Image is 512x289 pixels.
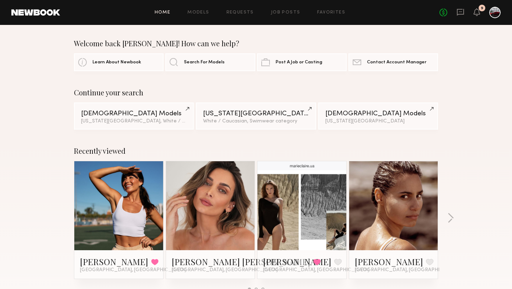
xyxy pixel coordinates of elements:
[92,60,141,65] span: Learn About Newbook
[165,53,255,71] a: Search For Models
[81,110,187,117] div: [DEMOGRAPHIC_DATA] Models
[355,267,461,273] span: [GEOGRAPHIC_DATA], [GEOGRAPHIC_DATA]
[74,53,164,71] a: Learn About Newbook
[263,267,369,273] span: [GEOGRAPHIC_DATA], [GEOGRAPHIC_DATA]
[226,10,254,15] a: Requests
[203,119,309,124] div: White / Caucasian, Swimwear category
[74,103,194,130] a: [DEMOGRAPHIC_DATA] Models[US_STATE][GEOGRAPHIC_DATA], White / Caucasian
[74,147,438,155] div: Recently viewed
[80,256,148,267] a: [PERSON_NAME]
[276,60,322,65] span: Post A Job or Casting
[172,256,310,267] a: [PERSON_NAME] [PERSON_NAME]
[318,103,438,130] a: [DEMOGRAPHIC_DATA] Models[US_STATE][GEOGRAPHIC_DATA]
[348,53,438,71] a: Contact Account Manager
[257,53,347,71] a: Post A Job or Casting
[481,6,483,10] div: 9
[317,10,345,15] a: Favorites
[325,119,431,124] div: [US_STATE][GEOGRAPHIC_DATA]
[81,119,187,124] div: [US_STATE][GEOGRAPHIC_DATA], White / Caucasian
[271,10,300,15] a: Job Posts
[325,110,431,117] div: [DEMOGRAPHIC_DATA] Models
[74,88,438,97] div: Continue your search
[155,10,171,15] a: Home
[74,39,438,48] div: Welcome back [PERSON_NAME]! How can we help?
[187,10,209,15] a: Models
[355,256,423,267] a: [PERSON_NAME]
[172,267,278,273] span: [GEOGRAPHIC_DATA], [GEOGRAPHIC_DATA]
[80,267,186,273] span: [GEOGRAPHIC_DATA], [GEOGRAPHIC_DATA]
[367,60,426,65] span: Contact Account Manager
[184,60,225,65] span: Search For Models
[263,256,331,267] a: [PERSON_NAME]
[196,103,316,130] a: [US_STATE][GEOGRAPHIC_DATA]White / Caucasian, Swimwear category
[203,110,309,117] div: [US_STATE][GEOGRAPHIC_DATA]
